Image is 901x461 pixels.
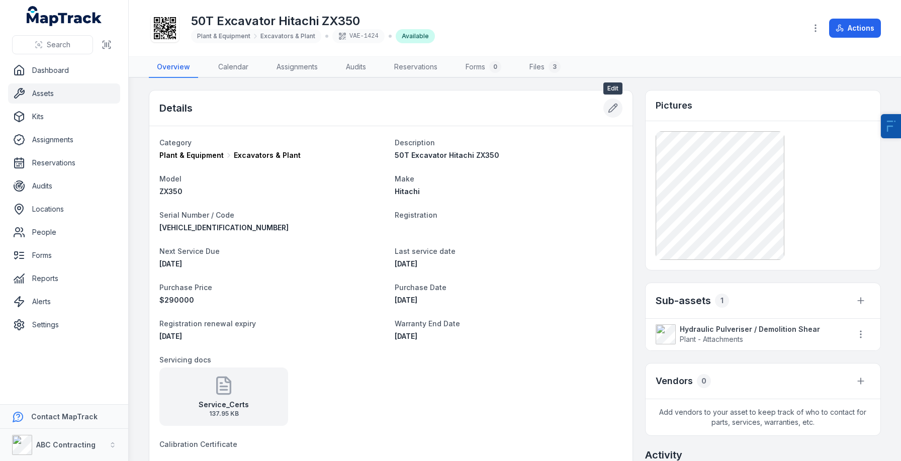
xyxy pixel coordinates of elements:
span: Hitachi [395,187,420,196]
h2: Sub-assets [656,294,711,308]
a: Reservations [8,153,120,173]
span: ZX350 [159,187,183,196]
div: 0 [697,374,711,388]
span: [DATE] [159,259,182,268]
span: Serial Number / Code [159,211,234,219]
span: Model [159,174,182,183]
span: Search [47,40,70,50]
time: 10/04/2026, 10:00:00 am [159,259,182,268]
span: Add vendors to your asset to keep track of who to contact for parts, services, warranties, etc. [646,399,880,435]
strong: Contact MapTrack [31,412,98,421]
a: Locations [8,199,120,219]
a: Audits [8,176,120,196]
span: Plant & Equipment [197,32,250,40]
span: [VEHICLE_IDENTIFICATION_NUMBER] [159,223,289,232]
span: Excavators & Plant [234,150,301,160]
a: Forms [8,245,120,265]
a: Overview [149,57,198,78]
strong: Hydraulic Pulveriser / Demolition Shear [680,324,841,334]
h1: 50T Excavator Hitachi ZX350 [191,13,435,29]
strong: ABC Contracting [36,440,96,449]
time: 10/04/2025, 10:00:00 am [395,259,417,268]
a: Dashboard [8,60,120,80]
span: Servicing docs [159,355,211,364]
button: Actions [829,19,881,38]
a: Settings [8,315,120,335]
span: Registration [395,211,437,219]
a: Assignments [8,130,120,150]
time: 16/04/2026, 10:00:00 am [159,332,182,340]
a: Hydraulic Pulveriser / Demolition ShearPlant - Attachments [656,324,841,344]
div: 3 [549,61,561,73]
a: Assignments [268,57,326,78]
div: 0 [489,61,501,73]
h2: Details [159,101,193,115]
span: Edit [603,82,622,95]
strong: Service_Certs [199,400,249,410]
span: Purchase Date [395,283,446,292]
h3: Vendors [656,374,693,388]
span: Last service date [395,247,456,255]
time: 13/01/2025, 11:00:00 am [395,296,417,304]
div: VAE-1424 [332,29,385,43]
span: [DATE] [395,296,417,304]
span: Category [159,138,192,147]
a: MapTrack [27,6,102,26]
span: 50T Excavator Hitachi ZX350 [395,151,499,159]
a: Assets [8,83,120,104]
span: Registration renewal expiry [159,319,256,328]
span: Next Service Due [159,247,220,255]
span: 290000 AUD [159,296,194,304]
span: Excavators & Plant [260,32,315,40]
h3: Pictures [656,99,692,113]
span: Calibration Certificate [159,440,237,448]
span: [DATE] [395,332,417,340]
span: Description [395,138,435,147]
div: 1 [715,294,729,308]
a: People [8,222,120,242]
a: Reports [8,268,120,289]
span: Warranty End Date [395,319,460,328]
span: [DATE] [159,332,182,340]
a: Files3 [521,57,569,78]
span: Plant - Attachments [680,335,743,343]
time: 13/01/2028, 11:00:00 am [395,332,417,340]
span: Plant & Equipment [159,150,224,160]
span: [DATE] [395,259,417,268]
a: Reservations [386,57,445,78]
button: Search [12,35,93,54]
a: Calendar [210,57,256,78]
span: Purchase Price [159,283,212,292]
a: Alerts [8,292,120,312]
span: Make [395,174,414,183]
span: 137.95 KB [199,410,249,418]
div: Available [396,29,435,43]
a: Audits [338,57,374,78]
a: Forms0 [458,57,509,78]
a: Kits [8,107,120,127]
